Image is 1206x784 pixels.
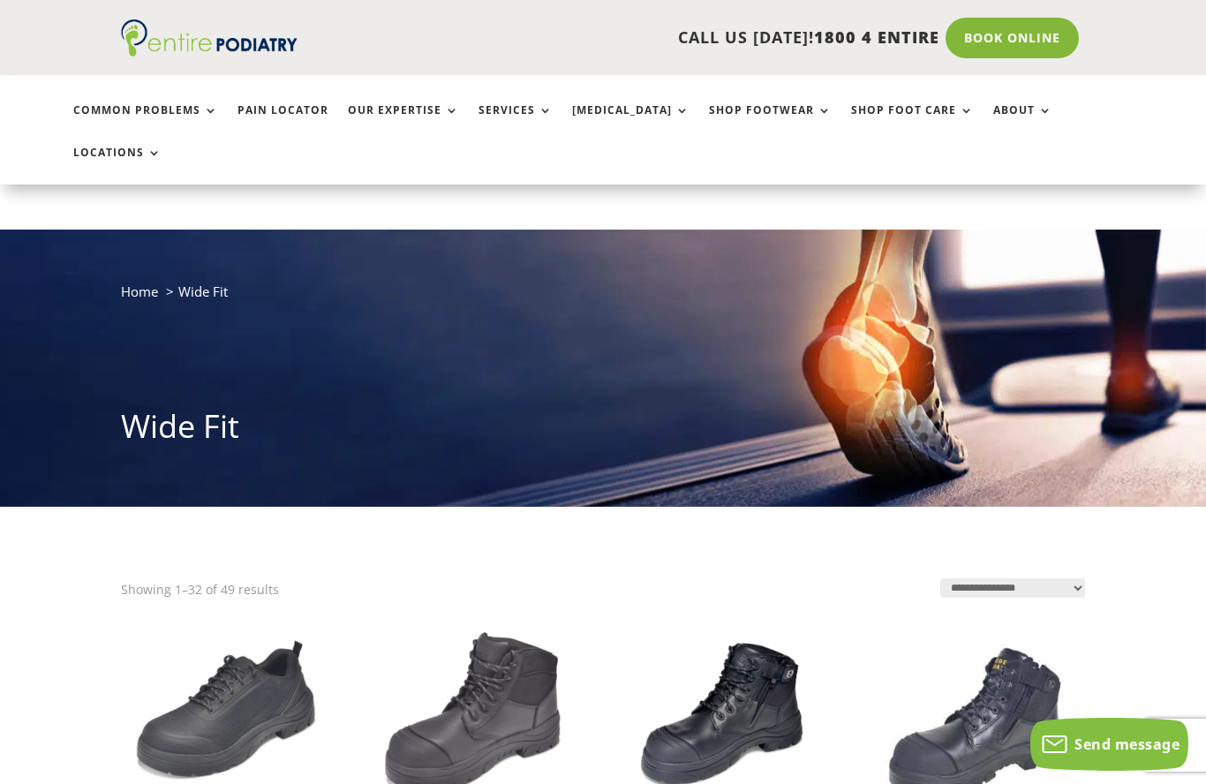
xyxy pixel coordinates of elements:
[814,26,939,48] span: 1800 4 ENTIRE
[121,404,1086,457] h1: Wide Fit
[73,147,162,185] a: Locations
[121,19,298,57] img: logo (1)
[178,283,228,300] span: Wide Fit
[121,280,1086,316] nav: breadcrumb
[572,104,690,142] a: [MEDICAL_DATA]
[1030,718,1188,771] button: Send message
[348,104,459,142] a: Our Expertise
[709,104,832,142] a: Shop Footwear
[121,283,158,300] a: Home
[340,26,939,49] p: CALL US [DATE]!
[73,104,218,142] a: Common Problems
[121,42,298,60] a: Entire Podiatry
[946,18,1079,58] a: Book Online
[121,578,279,601] p: Showing 1–32 of 49 results
[237,104,328,142] a: Pain Locator
[1074,735,1180,754] span: Send message
[940,578,1085,598] select: Shop order
[993,104,1052,142] a: About
[851,104,974,142] a: Shop Foot Care
[479,104,553,142] a: Services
